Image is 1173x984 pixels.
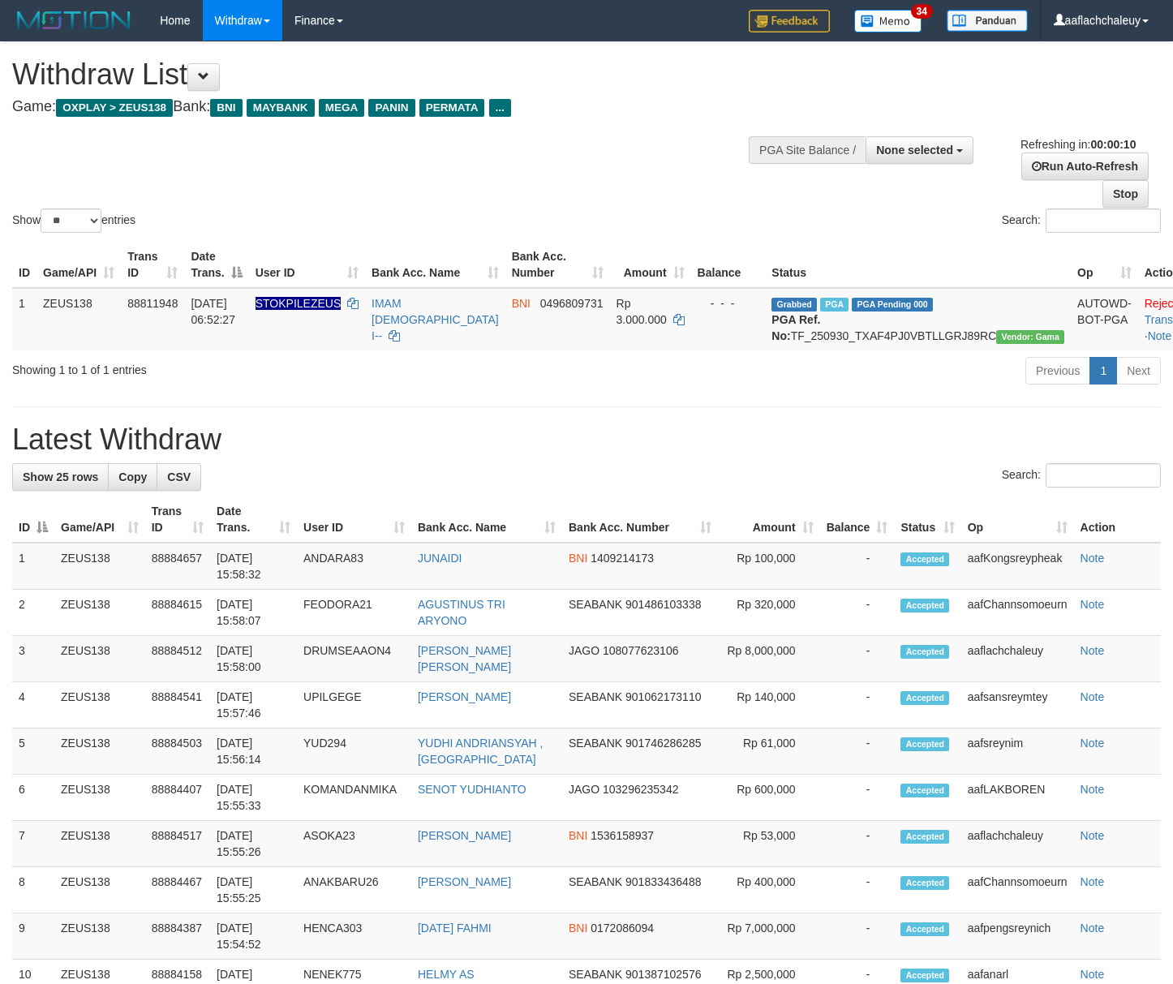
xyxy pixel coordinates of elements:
span: Accepted [900,922,949,936]
img: Button%20Memo.svg [854,10,922,32]
th: Game/API: activate to sort column ascending [37,242,121,288]
th: Bank Acc. Name: activate to sort column ascending [411,496,562,543]
a: 1 [1089,357,1117,385]
td: 2 [12,590,54,636]
td: aafLAKBOREN [961,775,1074,821]
span: Accepted [900,645,949,659]
th: Status: activate to sort column ascending [894,496,960,543]
td: - [820,590,895,636]
a: Note [1081,783,1105,796]
th: Bank Acc. Number: activate to sort column ascending [562,496,718,543]
span: Accepted [900,876,949,890]
th: Amount: activate to sort column ascending [610,242,691,288]
a: Note [1081,875,1105,888]
a: Note [1081,598,1105,611]
img: Feedback.jpg [749,10,830,32]
span: CSV [167,471,191,483]
strong: 00:00:10 [1090,138,1136,151]
span: OXPLAY > ZEUS138 [56,99,173,117]
span: SEABANK [569,690,622,703]
td: DRUMSEAAON4 [297,636,411,682]
td: Rp 7,000,000 [718,913,820,960]
a: Note [1081,644,1105,657]
td: Rp 53,000 [718,821,820,867]
a: Note [1081,737,1105,750]
span: Accepted [900,969,949,982]
td: Rp 400,000 [718,867,820,913]
th: Date Trans.: activate to sort column ascending [210,496,297,543]
span: Copy 0172086094 to clipboard [591,922,654,935]
span: Copy 1409214173 to clipboard [591,552,654,565]
th: Status [765,242,1071,288]
td: ZEUS138 [54,682,145,728]
th: ID: activate to sort column descending [12,496,54,543]
th: ID [12,242,37,288]
th: Action [1074,496,1161,543]
a: Note [1081,922,1105,935]
td: ZEUS138 [54,728,145,775]
td: [DATE] 15:55:26 [210,821,297,867]
span: Copy 901387102576 to clipboard [625,968,701,981]
a: Note [1081,968,1105,981]
td: aaflachchaleuy [961,821,1074,867]
td: ZEUS138 [54,543,145,590]
span: Accepted [900,552,949,566]
span: Rp 3.000.000 [617,297,667,326]
span: Marked by aafsreyleap [820,298,849,312]
label: Show entries [12,208,135,233]
td: 5 [12,728,54,775]
td: 3 [12,636,54,682]
h4: Game: Bank: [12,99,766,115]
th: User ID: activate to sort column ascending [249,242,365,288]
a: Next [1116,357,1161,385]
td: ZEUS138 [54,821,145,867]
span: Accepted [900,830,949,844]
img: MOTION_logo.png [12,8,135,32]
td: ZEUS138 [54,775,145,821]
td: 88884407 [145,775,210,821]
td: ZEUS138 [54,636,145,682]
td: Rp 8,000,000 [718,636,820,682]
th: Bank Acc. Name: activate to sort column ascending [365,242,505,288]
span: Grabbed [771,298,817,312]
td: Rp 61,000 [718,728,820,775]
span: SEABANK [569,875,622,888]
td: 9 [12,913,54,960]
th: Op: activate to sort column ascending [1071,242,1138,288]
a: Note [1081,690,1105,703]
td: - [820,821,895,867]
td: [DATE] 15:58:07 [210,590,297,636]
td: 88884503 [145,728,210,775]
a: IMAM [DEMOGRAPHIC_DATA] I-- [372,297,499,342]
span: SEABANK [569,737,622,750]
a: Previous [1025,357,1090,385]
div: PGA Site Balance / [749,136,866,164]
span: MAYBANK [247,99,315,117]
td: - [820,728,895,775]
td: ANAKBARU26 [297,867,411,913]
td: - [820,636,895,682]
td: aaflachchaleuy [961,636,1074,682]
th: Game/API: activate to sort column ascending [54,496,145,543]
td: 7 [12,821,54,867]
td: aafKongsreypheak [961,543,1074,590]
td: ZEUS138 [37,288,121,350]
td: - [820,775,895,821]
td: Rp 320,000 [718,590,820,636]
td: AUTOWD-BOT-PGA [1071,288,1138,350]
th: Trans ID: activate to sort column ascending [145,496,210,543]
td: YUD294 [297,728,411,775]
td: HENCA303 [297,913,411,960]
td: [DATE] 15:58:00 [210,636,297,682]
td: [DATE] 15:55:25 [210,867,297,913]
span: 88811948 [127,297,178,310]
td: [DATE] 15:54:52 [210,913,297,960]
td: 8 [12,867,54,913]
td: 88884512 [145,636,210,682]
td: 88884541 [145,682,210,728]
span: Refreshing in: [1020,138,1136,151]
div: - - - [698,295,759,312]
td: FEODORA21 [297,590,411,636]
h1: Latest Withdraw [12,423,1161,456]
label: Search: [1002,208,1161,233]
